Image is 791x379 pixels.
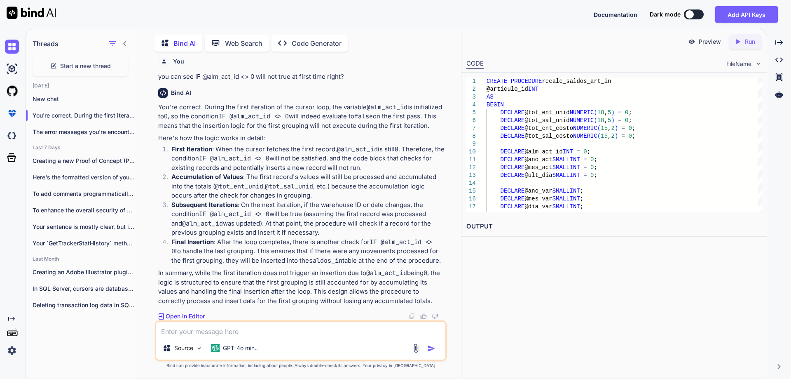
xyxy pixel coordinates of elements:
[5,129,19,143] img: darkCloudIdeIcon
[755,60,762,67] img: chevron down
[580,188,583,194] span: ;
[594,117,597,124] span: (
[615,125,618,132] span: )
[621,125,625,132] span: =
[715,6,778,23] button: Add API Keys
[699,38,721,46] p: Preview
[500,125,524,132] span: DECLARE
[466,140,476,148] div: 9
[524,133,573,139] span: @tot_sal_costo
[632,133,635,139] span: ;
[466,93,476,101] div: 3
[611,109,614,116] span: )
[487,86,528,92] span: @articulo_id
[500,203,524,210] span: DECLARE
[26,144,135,151] h2: Last 7 Days
[466,101,476,109] div: 4
[171,238,445,266] p: : After the loop completes, there is another check for to handle the last grouping. This ensures ...
[597,125,601,132] span: (
[171,89,191,97] h6: Bind AI
[500,188,524,194] span: DECLARE
[466,85,476,93] div: 2
[562,148,573,155] span: INT
[367,103,407,111] code: @alm_act_id
[608,117,611,124] span: 5
[615,133,618,139] span: )
[174,344,193,352] p: Source
[590,164,594,171] span: 0
[608,109,611,116] span: 5
[411,344,421,353] img: attachment
[171,145,212,153] strong: First Iteration
[590,156,594,163] span: 0
[628,117,632,124] span: ;
[608,133,611,139] span: ,
[628,125,632,132] span: 0
[487,101,504,108] span: BEGIN
[466,195,476,203] div: 16
[309,257,342,265] code: saldos_in
[500,117,524,124] span: DECLARE
[597,133,601,139] span: (
[33,190,135,198] p: To add comments programmatically in Google Docs...
[171,238,214,246] strong: Final Insertion
[500,148,524,155] span: DECLARE
[552,188,580,194] span: SMALLINT
[158,103,445,131] p: You're correct. During the first iteration of the cursor loop, the variable is initialized to , s...
[500,133,524,139] span: DECLARE
[466,164,476,172] div: 12
[60,62,111,70] span: Start a new thread
[33,173,135,181] p: Here's the formatted version of your stored...
[171,173,243,181] strong: Accumulation of Values
[487,94,494,100] span: AS
[7,7,56,19] img: Bind AI
[395,145,398,153] code: 0
[466,203,476,211] div: 17
[580,203,583,210] span: ;
[500,109,524,116] span: DECLARE
[487,78,507,85] span: CREATE
[33,111,135,120] p: You're correct. During the first iterati...
[466,179,476,187] div: 14
[573,125,597,132] span: NUMERIC
[33,223,135,231] p: Your sentence is mostly clear, but it...
[628,109,632,116] span: ;
[601,125,608,132] span: 15
[33,285,135,293] p: In SQL Server, cursors are database objects...
[524,109,569,116] span: @tot_ent_unid
[5,40,19,54] img: chat
[33,206,135,214] p: To enhance the overall security of your...
[354,112,373,120] code: false
[618,109,621,116] span: =
[524,148,562,155] span: @alm_act_id
[466,172,476,179] div: 13
[625,117,628,124] span: 0
[218,112,289,120] code: IF @alm_act_id <> 0
[524,195,552,202] span: @mes_var
[569,117,594,124] span: NUMERIC
[164,112,168,120] code: 0
[33,39,59,49] h1: Threads
[524,203,552,210] span: @dia_var
[552,172,580,179] span: SMALLINT
[552,164,580,171] span: SMALLINT
[466,187,476,195] div: 15
[171,238,436,256] code: IF @alm_act_id <> 0
[5,106,19,120] img: premium
[466,117,476,125] div: 6
[628,133,632,139] span: 0
[632,125,635,132] span: ;
[601,133,608,139] span: 15
[171,172,445,200] p: : The first record's values will still be processed and accumulated into the totals ( , , etc.) b...
[409,313,415,320] img: copy
[611,133,614,139] span: 2
[650,10,681,19] span: Dark mode
[155,363,447,369] p: Bind can provide inaccurate information, including about people. Always double-check its answers....
[590,172,594,179] span: 0
[466,78,476,85] div: 1
[5,84,19,98] img: githubLight
[542,78,611,85] span: recalc_saldos_art_in
[618,117,621,124] span: =
[337,145,378,153] code: @alm_act_id
[594,11,637,18] span: Documentation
